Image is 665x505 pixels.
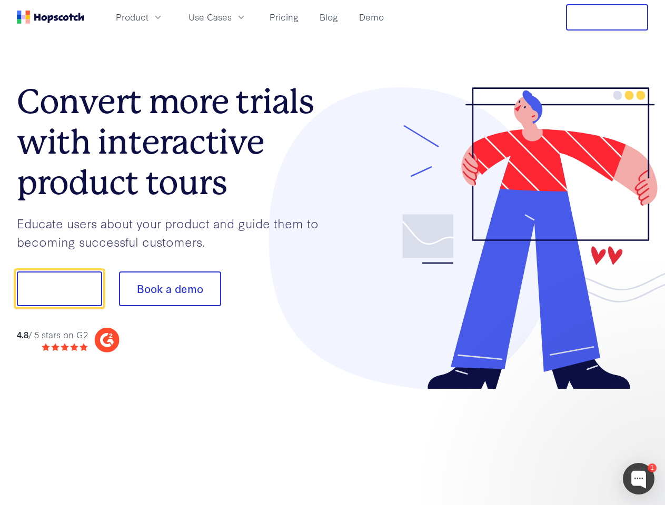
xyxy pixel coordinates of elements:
span: Use Cases [188,11,232,24]
button: Product [110,8,170,26]
h1: Convert more trials with interactive product tours [17,82,333,203]
p: Educate users about your product and guide them to becoming successful customers. [17,214,333,250]
a: Pricing [265,8,303,26]
a: Home [17,11,84,24]
button: Book a demo [119,271,221,306]
span: Product [116,11,148,24]
button: Free Trial [566,4,648,31]
a: Blog [315,8,342,26]
div: / 5 stars on G2 [17,328,88,341]
strong: 4.8 [17,328,28,340]
button: Show me! [17,271,102,306]
a: Demo [355,8,388,26]
button: Use Cases [182,8,253,26]
div: 1 [648,463,657,472]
